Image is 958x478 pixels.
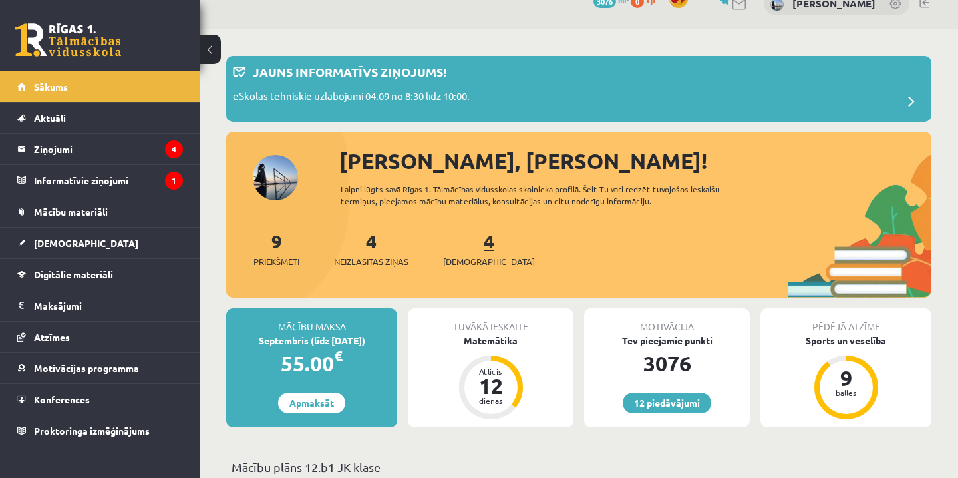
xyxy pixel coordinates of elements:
[334,255,408,268] span: Neizlasītās ziņas
[34,362,139,374] span: Motivācijas programma
[584,334,750,348] div: Tev pieejamie punkti
[233,89,470,107] p: eSkolas tehniskie uzlabojumi 04.09 no 8:30 līdz 10:00.
[34,112,66,124] span: Aktuāli
[17,228,183,258] a: [DEMOGRAPHIC_DATA]
[17,259,183,290] a: Digitālie materiāli
[408,308,573,334] div: Tuvākā ieskaite
[253,229,299,268] a: 9Priekšmeti
[341,183,764,207] div: Laipni lūgts savā Rīgas 1. Tālmācības vidusskolas skolnieka profilā. Šeit Tu vari redzēt tuvojošo...
[34,290,183,321] legend: Maksājumi
[34,81,68,93] span: Sākums
[34,237,138,249] span: [DEMOGRAPHIC_DATA]
[34,165,183,196] legend: Informatīvie ziņojumi
[34,206,108,218] span: Mācību materiāli
[165,140,183,158] i: 4
[17,415,183,446] a: Proktoringa izmēģinājums
[584,348,750,379] div: 3076
[226,334,397,348] div: Septembris (līdz [DATE])
[232,458,926,476] p: Mācību plāns 12.b1 JK klase
[34,134,183,164] legend: Ziņojumi
[408,334,573,421] a: Matemātika Atlicis 12 dienas
[34,393,90,405] span: Konferences
[471,375,511,397] div: 12
[226,348,397,379] div: 55.00
[226,308,397,334] div: Mācību maksa
[760,334,931,421] a: Sports un veselība 9 balles
[15,23,121,57] a: Rīgas 1. Tālmācības vidusskola
[826,367,866,389] div: 9
[165,172,183,190] i: 1
[253,63,446,81] p: Jauns informatīvs ziņojums!
[443,255,535,268] span: [DEMOGRAPHIC_DATA]
[34,425,150,437] span: Proktoringa izmēģinājums
[471,367,511,375] div: Atlicis
[584,308,750,334] div: Motivācija
[278,393,345,413] a: Apmaksāt
[17,165,183,196] a: Informatīvie ziņojumi1
[233,63,925,115] a: Jauns informatīvs ziņojums! eSkolas tehniskie uzlabojumi 04.09 no 8:30 līdz 10:00.
[334,229,408,268] a: 4Neizlasītās ziņas
[17,134,183,164] a: Ziņojumi4
[17,322,183,352] a: Atzīmes
[760,308,931,334] div: Pēdējā atzīme
[253,255,299,268] span: Priekšmeti
[408,334,573,348] div: Matemātika
[17,196,183,227] a: Mācību materiāli
[443,229,535,268] a: 4[DEMOGRAPHIC_DATA]
[17,71,183,102] a: Sākums
[334,346,343,365] span: €
[34,268,113,280] span: Digitālie materiāli
[471,397,511,405] div: dienas
[17,384,183,415] a: Konferences
[17,103,183,133] a: Aktuāli
[339,145,931,177] div: [PERSON_NAME], [PERSON_NAME]!
[17,290,183,321] a: Maksājumi
[34,331,70,343] span: Atzīmes
[17,353,183,383] a: Motivācijas programma
[623,393,711,413] a: 12 piedāvājumi
[826,389,866,397] div: balles
[760,334,931,348] div: Sports un veselība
